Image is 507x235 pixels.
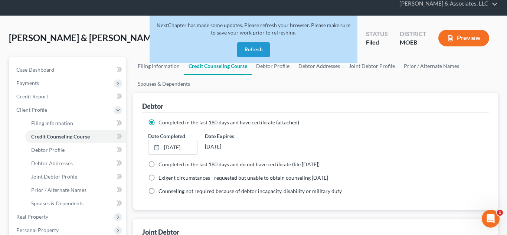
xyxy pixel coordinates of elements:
[31,187,86,193] span: Prior / Alternate Names
[16,227,59,233] span: Personal Property
[158,119,299,125] span: Completed in the last 180 days and have certificate (attached)
[31,147,65,153] span: Debtor Profile
[158,188,342,194] span: Counseling not required because of debtor incapacity, disability or military duty
[25,130,126,143] a: Credit Counseling Course
[133,75,194,93] a: Spouses & Dependents
[133,57,184,75] a: Filing Information
[25,170,126,183] a: Joint Debtor Profile
[366,30,388,38] div: Status
[400,38,426,47] div: MOEB
[16,107,47,113] span: Client Profile
[344,57,399,75] a: Joint Debtor Profile
[205,140,255,153] div: [DATE]
[9,32,159,43] span: [PERSON_NAME] & [PERSON_NAME]
[482,210,500,228] iframe: Intercom live chat
[16,80,39,86] span: Payments
[31,133,90,140] span: Credit Counseling Course
[16,213,48,220] span: Real Property
[25,197,126,210] a: Spouses & Dependents
[148,140,197,154] a: [DATE]
[31,120,73,126] span: Filing Information
[205,132,255,140] label: Date Expires
[237,42,270,57] button: Refresh
[158,161,320,167] span: Completed in the last 180 days and do not have certificate (file [DATE])
[148,132,185,140] label: Date Completed
[366,38,388,47] div: Filed
[438,30,489,46] button: Preview
[157,22,350,36] span: NextChapter has made some updates. Please refresh your browser. Please make sure to save your wor...
[10,63,126,76] a: Case Dashboard
[142,102,163,111] div: Debtor
[16,66,54,73] span: Case Dashboard
[497,210,503,216] span: 1
[158,174,328,181] span: Exigent circumstances - requested but unable to obtain counseling [DATE]
[25,157,126,170] a: Debtor Addresses
[25,143,126,157] a: Debtor Profile
[31,200,84,206] span: Spouses & Dependents
[31,160,73,166] span: Debtor Addresses
[25,117,126,130] a: Filing Information
[16,93,48,99] span: Credit Report
[399,57,464,75] a: Prior / Alternate Names
[10,90,126,103] a: Credit Report
[400,30,426,38] div: District
[31,173,77,180] span: Joint Debtor Profile
[25,183,126,197] a: Prior / Alternate Names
